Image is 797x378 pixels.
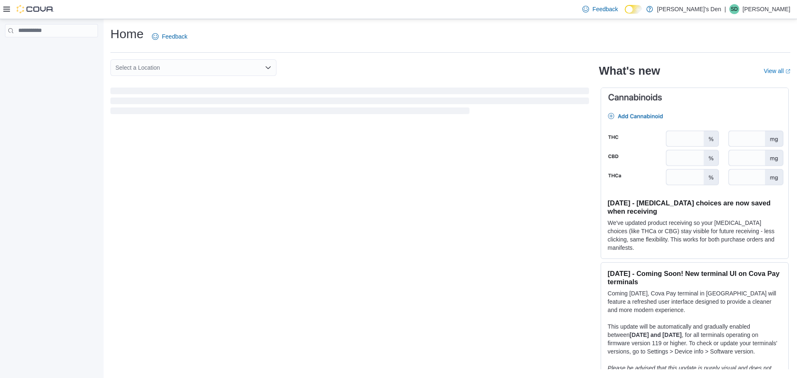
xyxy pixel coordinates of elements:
[764,68,790,74] a: View allExternal link
[743,4,790,14] p: [PERSON_NAME]
[599,64,660,78] h2: What's new
[608,269,782,286] h3: [DATE] - Coming Soon! New terminal UI on Cova Pay terminals
[608,199,782,215] h3: [DATE] - [MEDICAL_DATA] choices are now saved when receiving
[608,219,782,252] p: We've updated product receiving so your [MEDICAL_DATA] choices (like THCa or CBG) stay visible fo...
[110,89,589,116] span: Loading
[17,5,54,13] img: Cova
[608,322,782,356] p: This update will be automatically and gradually enabled between , for all terminals operating on ...
[5,39,98,59] nav: Complex example
[110,26,144,42] h1: Home
[608,289,782,314] p: Coming [DATE], Cova Pay terminal in [GEOGRAPHIC_DATA] will feature a refreshed user interface des...
[625,5,642,14] input: Dark Mode
[657,4,721,14] p: [PERSON_NAME]'s Den
[731,4,738,14] span: SD
[162,32,187,41] span: Feedback
[785,69,790,74] svg: External link
[149,28,191,45] a: Feedback
[265,64,271,71] button: Open list of options
[724,4,726,14] p: |
[592,5,618,13] span: Feedback
[630,332,682,338] strong: [DATE] and [DATE]
[579,1,621,17] a: Feedback
[729,4,739,14] div: Shawn Dang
